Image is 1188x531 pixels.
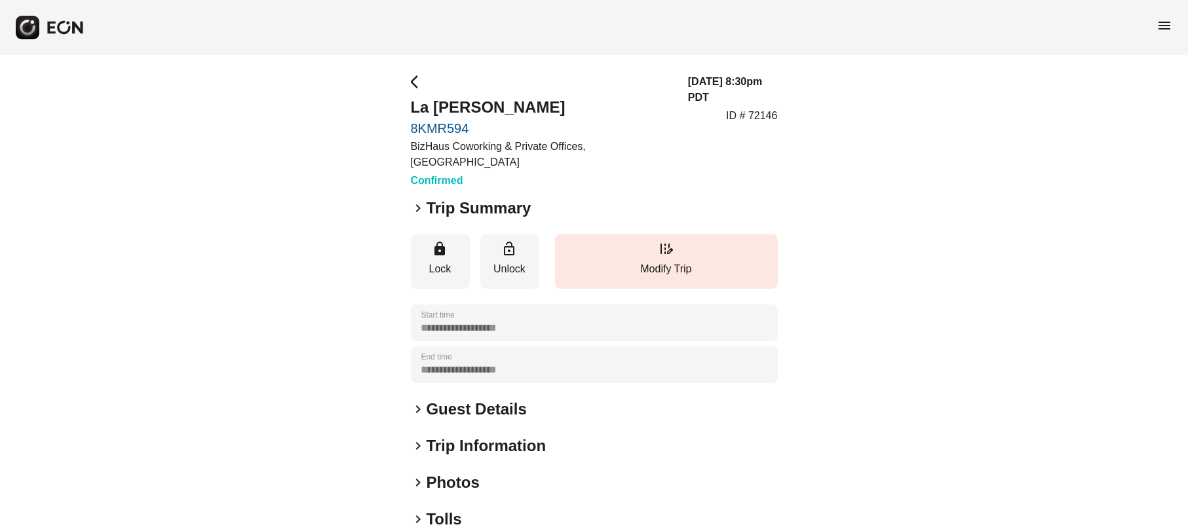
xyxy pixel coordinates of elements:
h2: Trip Information [427,435,546,456]
p: BizHaus Coworking & Private Offices, [GEOGRAPHIC_DATA] [411,139,672,170]
h2: Guest Details [427,399,527,420]
button: Modify Trip [555,234,778,289]
h3: Confirmed [411,173,672,189]
h3: [DATE] 8:30pm PDT [688,74,778,105]
span: keyboard_arrow_right [411,438,427,454]
span: keyboard_arrow_right [411,200,427,216]
span: menu [1157,18,1172,33]
h2: Photos [427,472,480,493]
p: ID # 72146 [726,108,777,124]
p: Lock [417,261,463,277]
button: Unlock [480,234,539,289]
h2: Trip Summary [427,198,531,219]
span: lock_open [502,241,518,257]
span: arrow_back_ios [411,74,427,90]
span: keyboard_arrow_right [411,511,427,527]
p: Modify Trip [562,261,771,277]
p: Unlock [487,261,533,277]
span: edit_road [659,241,674,257]
span: keyboard_arrow_right [411,475,427,490]
button: Lock [411,234,470,289]
span: lock [432,241,448,257]
a: 8KMR594 [411,120,672,136]
h2: Tolls [427,509,462,530]
span: keyboard_arrow_right [411,401,427,417]
h2: La [PERSON_NAME] [411,97,672,118]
